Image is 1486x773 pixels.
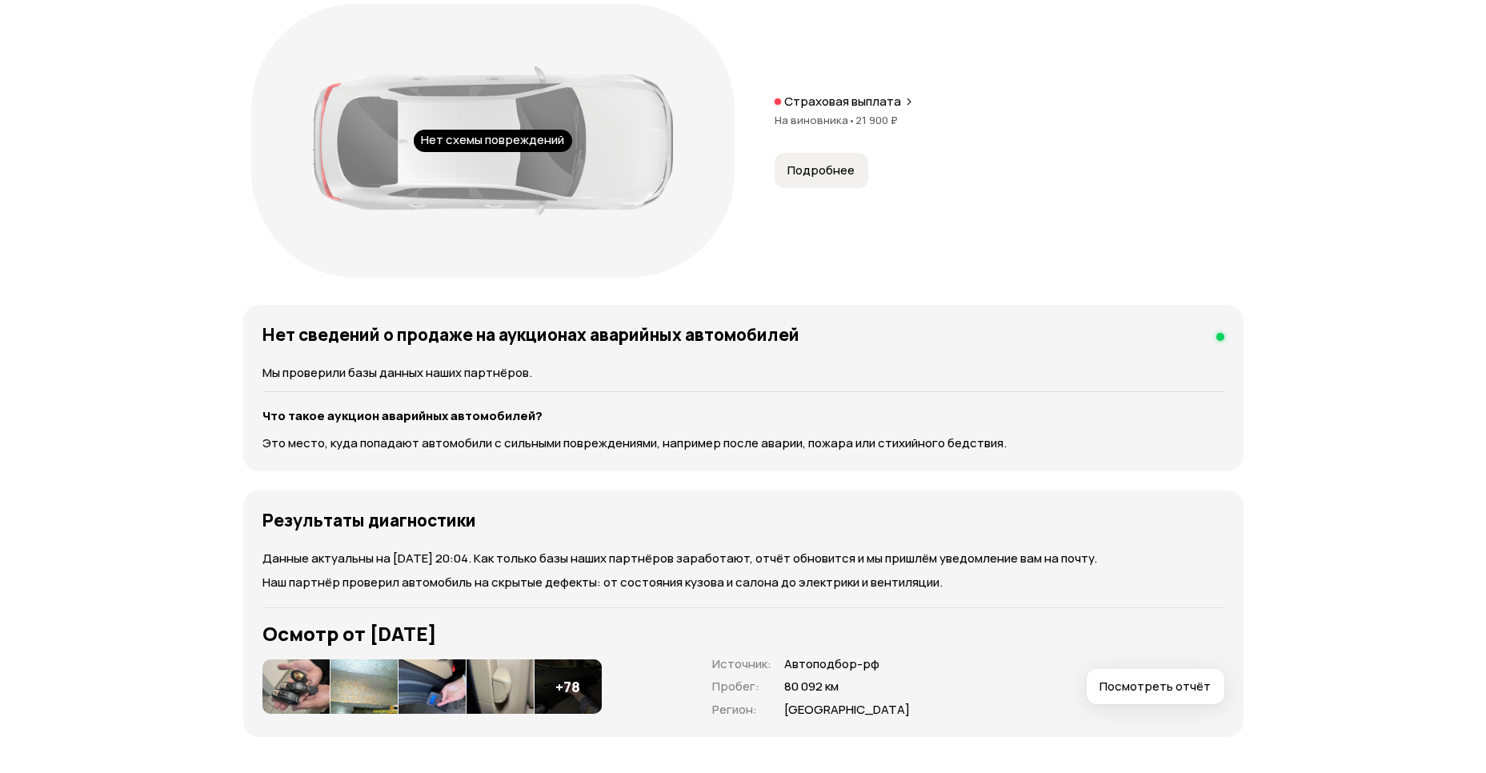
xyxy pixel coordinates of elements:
span: 21 900 ₽ [855,113,898,127]
h4: Результаты диагностики [262,510,476,531]
h3: Осмотр от [DATE] [262,623,1224,645]
span: Пробег : [712,678,759,695]
img: 1.jSdgdraM1-LUVSkM0XW-STIyIYzk7UKq47AT-bThRvni5kKot-0T_LTtQfm17BP_77cT-dY.y4e_lS-3h0UCdsPN0OqRXqp... [330,659,398,714]
h4: + 78 [555,678,580,695]
span: Источник : [712,655,771,672]
span: Посмотреть отчёт [1099,679,1211,695]
span: Автоподбор-рф [784,656,910,673]
strong: Что такое аукцион аварийных автомобилей? [262,407,543,424]
p: Наш партнёр проверил автомобиль на скрытые дефекты: от состояния кузова и салона до электрики и в... [262,574,1224,591]
img: 1.X17aWLaMBZtue_t1a39zT4gc8_UNnsmHCp3EhlqfkoRYw8LQDp_AhA-fwdNZmJTQWsqU1Gw.Ohod7l08mp8SiXWc8Q0bCvg... [399,659,466,714]
span: [GEOGRAPHIC_DATA] [784,702,910,719]
div: Нет схемы повреждений [414,130,572,152]
span: На виновника [775,113,855,127]
img: 1.kIuAF7aMyk40NDSgMS7LpdRTPCBThwpTDoQMVgSBDVkCgVoEVNUOA1CFCwVXhAdRBoMJBDY.OcXYTFLlO2RrUSSoEopWj3Z... [262,659,330,714]
span: Регион : [712,701,757,718]
span: 80 092 км [784,679,910,695]
span: • [848,113,855,127]
p: Страховая выплата [784,94,901,110]
p: Данные актуальны на [DATE] 20:04. Как только базы наших партнёров заработают, отчёт обновится и м... [262,550,1224,567]
img: 1.FdVjbbaMTxDXTrH-0l5QuTEpuX7i-IIPt6zdDeat3Vzh-4MO7KqNDLH72g2xqotftvmJX9U.KlvqKjrG8vhbMCP9J0pHKB_... [467,659,534,714]
p: Мы проверили базы данных наших партнёров. [262,364,1224,382]
button: Посмотреть отчёт [1087,669,1224,704]
h4: Нет сведений о продаже на аукционах аварийных автомобилей [262,324,799,345]
button: Подробнее [775,153,868,188]
p: Это место, куда попадают автомобили с сильными повреждениями, например после аварии, пожара или с... [262,435,1224,452]
span: Подробнее [787,162,855,178]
